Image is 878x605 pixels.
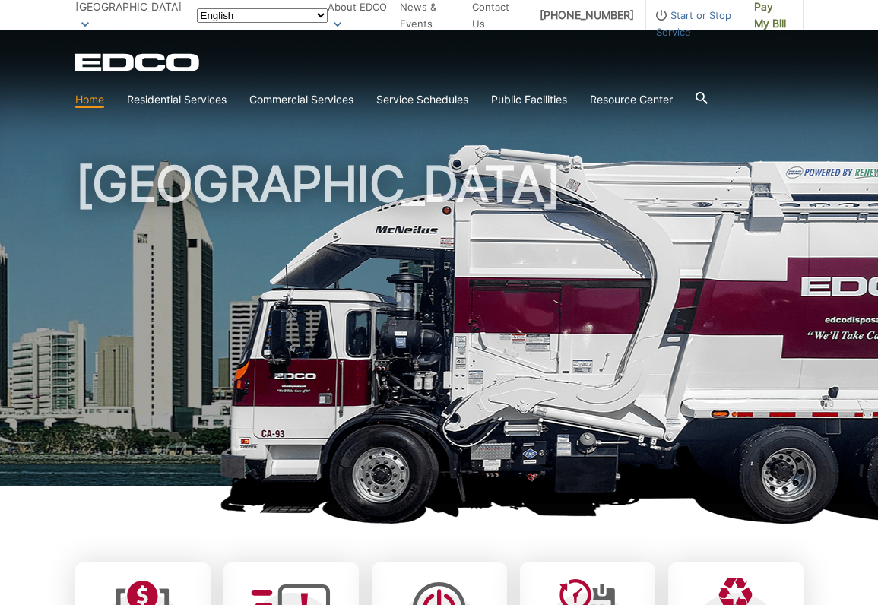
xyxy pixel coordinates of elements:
[376,91,468,108] a: Service Schedules
[590,91,673,108] a: Resource Center
[491,91,567,108] a: Public Facilities
[249,91,353,108] a: Commercial Services
[127,91,227,108] a: Residential Services
[75,53,201,71] a: EDCD logo. Return to the homepage.
[197,8,328,23] select: Select a language
[75,160,804,493] h1: [GEOGRAPHIC_DATA]
[75,91,104,108] a: Home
